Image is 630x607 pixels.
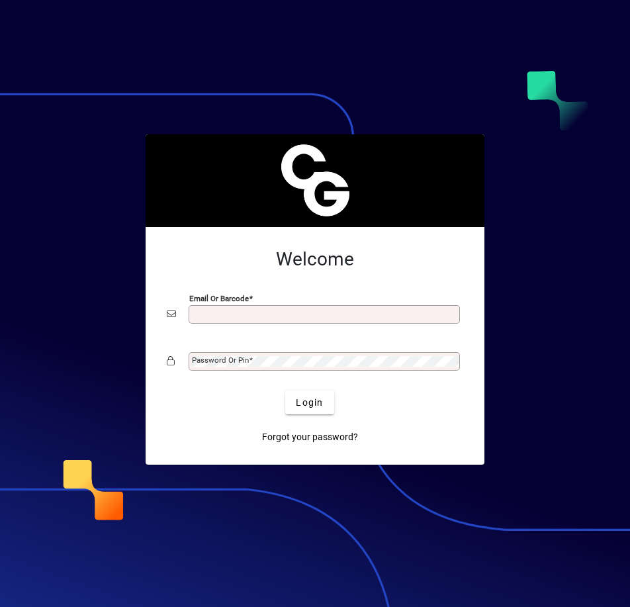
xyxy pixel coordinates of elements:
[262,430,358,444] span: Forgot your password?
[189,294,249,303] mat-label: Email or Barcode
[285,391,334,414] button: Login
[257,425,363,449] a: Forgot your password?
[192,355,249,365] mat-label: Password or Pin
[167,248,463,271] h2: Welcome
[296,396,323,410] span: Login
